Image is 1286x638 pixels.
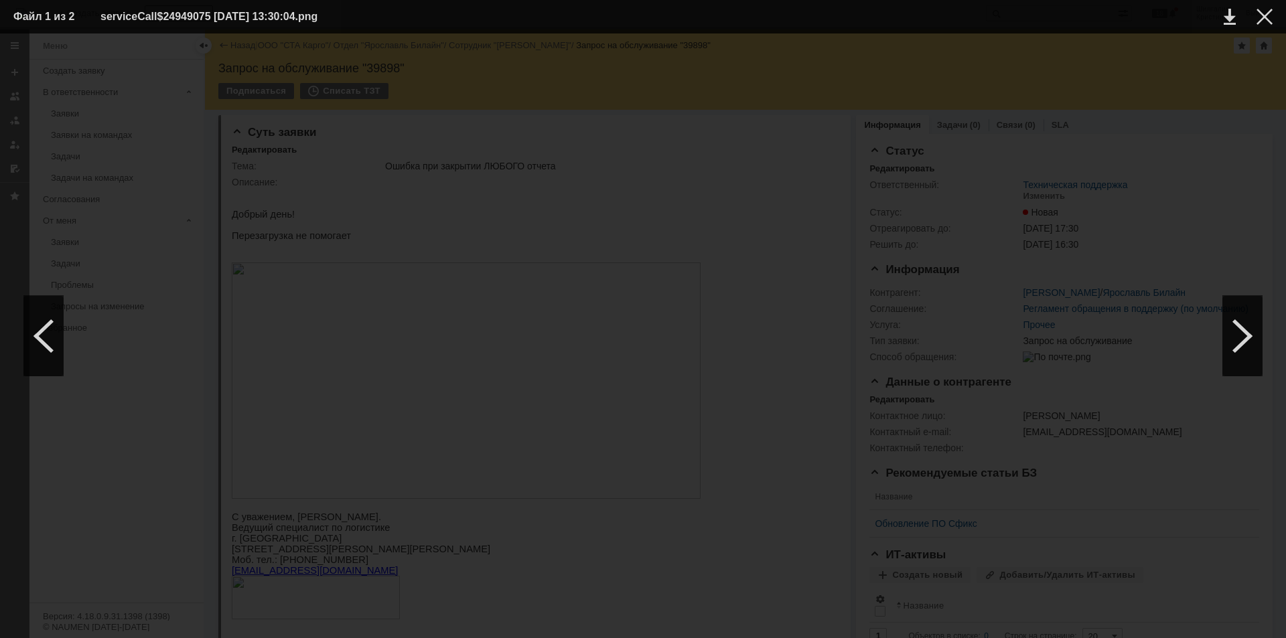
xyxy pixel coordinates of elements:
div: Предыдущий файл [23,296,64,376]
div: serviceCall$24949075 [DATE] 13:30:04.png [100,9,351,25]
div: Закрыть окно (Esc) [1257,9,1273,25]
div: Следующий файл [1222,296,1263,376]
div: Файл 1 из 2 [13,11,80,22]
div: Скачать файл [1224,9,1236,25]
img: download [13,47,1273,625]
